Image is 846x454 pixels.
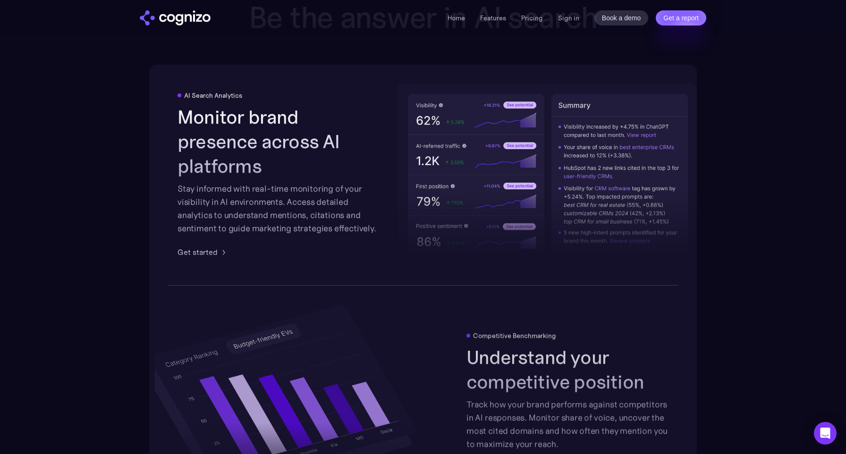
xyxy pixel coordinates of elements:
[814,422,837,445] div: Open Intercom Messenger
[480,14,506,22] a: Features
[594,10,649,25] a: Book a demo
[466,345,668,395] h2: Understand your competitive position
[178,246,229,258] a: Get started
[140,10,211,25] img: cognizo logo
[140,10,211,25] a: home
[178,105,380,178] h2: Monitor brand presence across AI platforms
[521,14,543,22] a: Pricing
[178,182,380,235] div: Stay informed with real-time monitoring of your visibility in AI environments. Access detailed an...
[473,332,556,340] div: Competitive Benchmarking
[448,14,465,22] a: Home
[466,398,668,451] div: Track how your brand performs against competitors in AI responses. Monitor share of voice, uncove...
[184,92,242,99] div: AI Search Analytics
[398,84,699,266] img: AI visibility metrics performance insights
[558,12,579,24] a: Sign in
[178,246,218,258] div: Get started
[656,10,706,25] a: Get a report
